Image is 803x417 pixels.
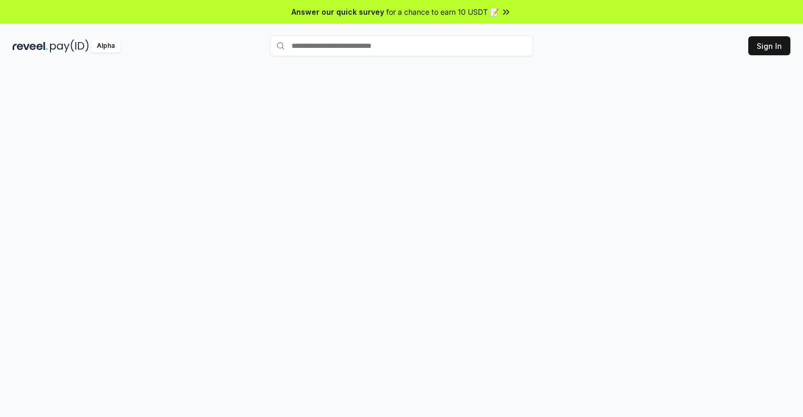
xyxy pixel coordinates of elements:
[13,39,48,53] img: reveel_dark
[292,6,384,17] span: Answer our quick survey
[91,39,121,53] div: Alpha
[748,36,790,55] button: Sign In
[50,39,89,53] img: pay_id
[386,6,499,17] span: for a chance to earn 10 USDT 📝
